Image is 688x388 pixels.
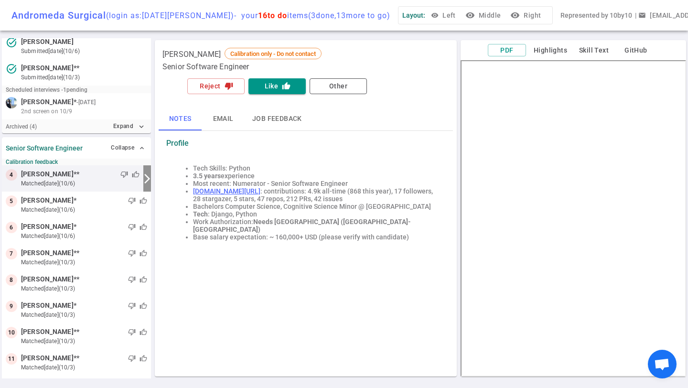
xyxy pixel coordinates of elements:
span: [PERSON_NAME] [162,50,221,59]
button: Collapse [108,141,147,155]
li: : contributions: 4.9k all-time (868 this year), 17 followers, 28 stargazer, 5 stars, 47 repos, 21... [193,187,438,203]
button: visibilityRight [508,7,545,24]
small: Calibration feedback [6,159,147,165]
span: thumb_down [128,223,136,231]
strong: Profile [166,139,189,148]
i: visibility [510,11,520,20]
i: task_alt [6,37,17,48]
span: (login as: [DATE][PERSON_NAME] ) [106,11,234,20]
i: visibility [465,11,475,20]
span: [PERSON_NAME] [21,353,74,363]
button: Email [202,108,245,130]
span: expand_less [138,144,146,152]
button: Skill Text [575,44,613,56]
span: thumb_up [140,355,147,362]
span: Calibration only - Do not contact [227,50,319,57]
span: thumb_down [128,276,136,283]
strong: Senior Software Engineer [6,144,83,152]
div: 4 [6,169,17,181]
button: Job feedback [245,108,310,130]
span: - your items ( 3 done, 13 more to go) [234,11,390,20]
span: 2nd screen on 10/9 [21,107,72,116]
li: Work Authorization: [193,218,438,233]
small: matched [DATE] (10/3) [21,311,147,319]
button: Rejectthumb_down [187,78,245,94]
span: [PERSON_NAME] [21,248,74,258]
img: c71242d41979be291fd4fc4e6bf8b5af [6,97,17,108]
small: - [DATE] [76,98,96,107]
i: task_alt [6,63,17,75]
span: thumb_down [128,249,136,257]
i: thumb_down [225,82,233,90]
li: : Django, Python [193,210,438,218]
i: thumb_up [282,82,290,90]
button: Other [310,78,367,94]
span: [PERSON_NAME] [21,195,74,205]
span: thumb_up [132,171,140,178]
div: 6 [6,222,17,233]
div: Open chat [648,350,677,378]
li: Base salary expectation: ~ 160,000+ USD (please verify with candidate) [193,233,438,241]
span: thumb_up [140,328,147,336]
span: thumb_up [140,249,147,257]
small: submitted [DATE] (10/6) [21,47,147,55]
button: Highlights [530,44,571,56]
span: [PERSON_NAME] [21,97,74,107]
span: thumb_down [128,197,136,205]
iframe: candidate_document_preview__iframe [461,60,686,377]
span: thumb_down [128,302,136,310]
b: 3.5 years [193,172,221,180]
small: Archived ( 4 ) [6,123,37,130]
button: PDF [488,44,526,57]
small: matched [DATE] (10/6) [21,232,147,240]
div: 5 [6,195,17,207]
span: 16 to do [258,11,287,20]
div: 10 [6,327,17,338]
i: expand_more [137,122,146,131]
small: matched [DATE] (10/3) [21,337,147,345]
button: Expandexpand_more [111,119,147,133]
button: Left [429,7,460,24]
small: matched [DATE] (10/6) [21,205,147,214]
i: arrow_forward_ios [141,173,153,184]
small: matched [DATE] (10/3) [21,258,147,267]
button: Likethumb_up [248,78,306,94]
small: Scheduled interviews - 1 pending [6,86,87,93]
div: 9 [6,301,17,312]
span: [PERSON_NAME] [21,37,74,47]
span: [PERSON_NAME] [21,222,74,232]
button: GitHub [617,44,655,56]
span: thumb_down [120,171,128,178]
li: experience [193,172,438,180]
div: 7 [6,248,17,259]
small: matched [DATE] (10/3) [21,284,147,293]
span: Senior Software Engineer [162,62,249,72]
span: thumb_down [128,355,136,362]
span: [PERSON_NAME] [21,327,74,337]
div: Andromeda Surgical [11,10,390,21]
span: thumb_up [140,197,147,205]
span: thumb_up [140,223,147,231]
b: Needs [GEOGRAPHIC_DATA] ([GEOGRAPHIC_DATA]-[GEOGRAPHIC_DATA]) [193,218,411,233]
b: Tech [193,210,208,218]
button: visibilityMiddle [463,7,505,24]
small: matched [DATE] (10/3) [21,363,147,372]
span: [PERSON_NAME] [21,63,74,73]
button: Notes [159,108,202,130]
span: [PERSON_NAME] [21,274,74,284]
small: matched [DATE] (10/6) [21,179,140,188]
a: [DOMAIN_NAME][URL] [193,187,260,195]
div: basic tabs example [159,108,453,130]
small: submitted [DATE] (10/3) [21,73,147,82]
li: Bachelors Computer Science, Cognitive Science Minor @ [GEOGRAPHIC_DATA] [193,203,438,210]
div: 8 [6,274,17,286]
span: visibility [431,11,439,19]
span: [PERSON_NAME] [21,301,74,311]
span: thumb_up [140,276,147,283]
span: thumb_up [140,302,147,310]
span: Layout: [402,11,425,19]
span: [PERSON_NAME] [21,169,74,179]
div: 11 [6,353,17,365]
span: email [638,11,646,19]
li: Most recent: Numerator - Senior Software Engineer [193,180,438,187]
